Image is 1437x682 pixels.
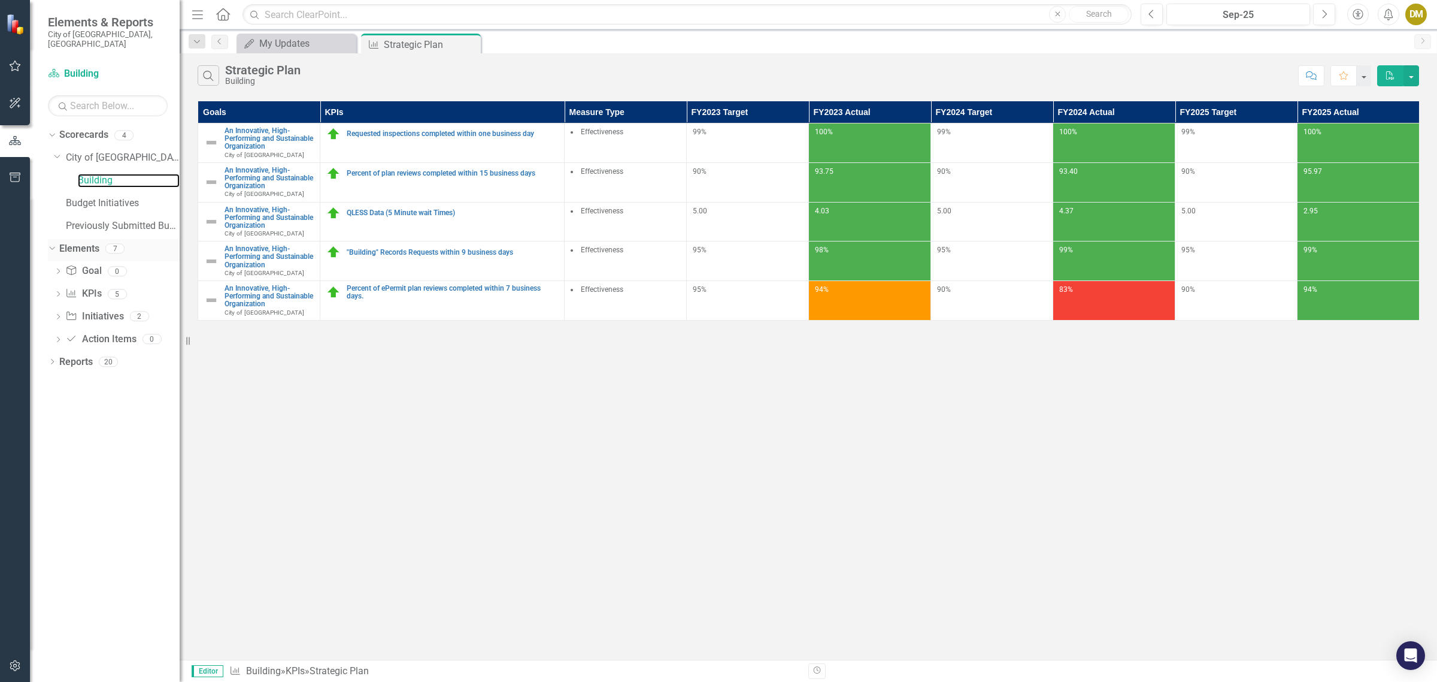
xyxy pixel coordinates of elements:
div: 0 [108,266,127,276]
span: 93.40 [1059,167,1078,176]
div: 5 [108,289,127,299]
div: 7 [105,243,125,254]
span: Elements & Reports [48,15,168,29]
span: Effectiveness [581,128,623,136]
img: Not Defined [204,135,219,150]
span: City of [GEOGRAPHIC_DATA] [225,152,304,158]
img: Not Defined [204,293,219,307]
img: Not Defined [204,254,219,268]
td: Double-Click to Edit Right Click for Context Menu [320,281,565,321]
span: Effectiveness [581,207,623,215]
a: Reports [59,355,93,369]
div: 20 [99,357,118,367]
a: Building [78,174,180,188]
img: Not Defined [204,175,219,189]
a: Building [246,665,281,677]
a: Percent of ePermit plan reviews completed within 7 business days. [347,285,558,300]
button: Sep-25 [1166,4,1310,25]
span: 95% [693,246,707,254]
div: Strategic Plan [384,37,478,52]
img: On Target [326,285,341,300]
div: 0 [143,334,162,345]
a: An Innovative, High-Performing and Sustainable Organization [225,206,314,230]
td: Double-Click to Edit [565,202,687,242]
div: Strategic Plan [310,665,369,677]
span: 5.00 [937,207,951,215]
span: 90% [937,285,951,294]
div: » » [229,665,799,678]
span: 2.95 [1303,207,1318,215]
img: ClearPoint Strategy [6,14,27,35]
span: 95.97 [1303,167,1322,176]
span: 99% [937,128,951,136]
span: 99% [1303,246,1317,254]
img: On Target [326,206,341,221]
td: Double-Click to Edit Right Click for Context Menu [320,242,565,281]
td: Double-Click to Edit [565,162,687,202]
div: Strategic Plan [225,64,301,77]
input: Search Below... [48,95,168,116]
div: Building [225,77,301,86]
a: Goal [65,264,101,278]
a: An Innovative, High-Performing and Sustainable Organization [225,167,314,191]
td: Double-Click to Edit Right Click for Context Menu [320,202,565,242]
span: 98% [815,246,829,254]
span: City of [GEOGRAPHIC_DATA] [225,309,304,316]
span: Editor [192,665,223,677]
span: 95% [1181,246,1195,254]
span: 94% [815,285,829,294]
td: Double-Click to Edit [565,123,687,163]
span: City of [GEOGRAPHIC_DATA] [225,230,304,237]
div: Sep-25 [1171,8,1306,22]
a: "Building" Records Requests within 9 business days [347,249,558,256]
a: An Innovative, High-Performing and Sustainable Organization [225,127,314,151]
a: Building [48,67,168,81]
td: Double-Click to Edit Right Click for Context Menu [198,123,320,163]
td: Double-Click to Edit Right Click for Context Menu [198,202,320,242]
img: On Target [326,167,341,181]
span: City of [GEOGRAPHIC_DATA] [225,191,304,197]
span: 90% [1181,167,1195,176]
span: 90% [693,167,707,176]
span: 100% [1303,128,1321,136]
a: An Innovative, High-Performing and Sustainable Organization [225,285,314,309]
td: Double-Click to Edit Right Click for Context Menu [320,123,565,163]
td: Double-Click to Edit Right Click for Context Menu [198,281,320,321]
div: My Updates [259,36,353,51]
small: City of [GEOGRAPHIC_DATA], [GEOGRAPHIC_DATA] [48,29,168,49]
span: 4.37 [1059,207,1074,215]
td: Double-Click to Edit Right Click for Context Menu [198,242,320,281]
span: 93.75 [815,167,833,176]
a: Requested inspections completed within one business day [347,130,558,138]
span: City of [GEOGRAPHIC_DATA] [225,270,304,276]
a: Percent of plan reviews completed within 15 business days [347,170,558,177]
span: 99% [1059,246,1073,254]
div: 4 [114,130,134,140]
span: 5.00 [1181,207,1196,215]
button: Search [1069,6,1129,23]
td: Double-Click to Edit [565,242,687,281]
a: Scorecards [59,128,108,142]
span: 99% [1181,128,1195,136]
span: 83% [1059,285,1073,294]
div: Open Intercom Messenger [1396,641,1425,670]
span: 100% [1059,128,1077,136]
td: Double-Click to Edit Right Click for Context Menu [320,162,565,202]
div: 2 [130,312,149,322]
button: DM [1405,4,1427,25]
a: My Updates [239,36,353,51]
a: KPIs [286,665,305,677]
a: Elements [59,242,99,256]
img: Not Defined [204,215,219,229]
a: An Innovative, High-Performing and Sustainable Organization [225,245,314,269]
a: Action Items [65,333,136,346]
span: 99% [693,128,707,136]
img: On Target [326,245,341,259]
span: Effectiveness [581,246,623,254]
span: Effectiveness [581,167,623,176]
a: Budget Initiatives [66,197,180,210]
span: Effectiveness [581,285,623,294]
td: Double-Click to Edit Right Click for Context Menu [198,162,320,202]
a: KPIs [65,287,101,301]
